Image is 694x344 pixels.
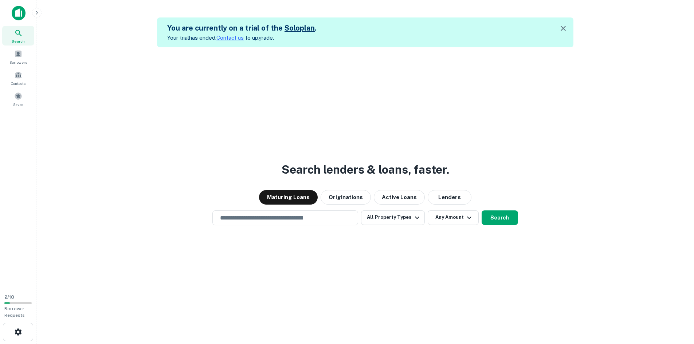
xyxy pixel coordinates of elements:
span: Saved [13,102,24,107]
a: Borrowers [2,47,34,67]
button: Search [482,210,518,225]
a: Contacts [2,68,34,88]
p: Your trial has ended. to upgrade. [167,33,317,42]
span: 2 / 10 [4,294,14,300]
button: Originations [321,190,371,205]
span: Borrower Requests [4,306,25,318]
button: Lenders [428,190,471,205]
iframe: Chat Widget [658,286,694,321]
a: Saved [2,89,34,109]
span: Search [12,38,25,44]
a: Search [2,26,34,46]
button: Active Loans [374,190,425,205]
span: Contacts [11,80,26,86]
a: Contact us [216,35,244,41]
h5: You are currently on a trial of the . [167,23,317,33]
img: capitalize-icon.png [12,6,26,20]
button: All Property Types [361,210,424,225]
span: Borrowers [9,59,27,65]
a: Soloplan [285,24,315,32]
button: Any Amount [428,210,479,225]
button: Maturing Loans [259,190,318,205]
h3: Search lenders & loans, faster. [282,161,449,178]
